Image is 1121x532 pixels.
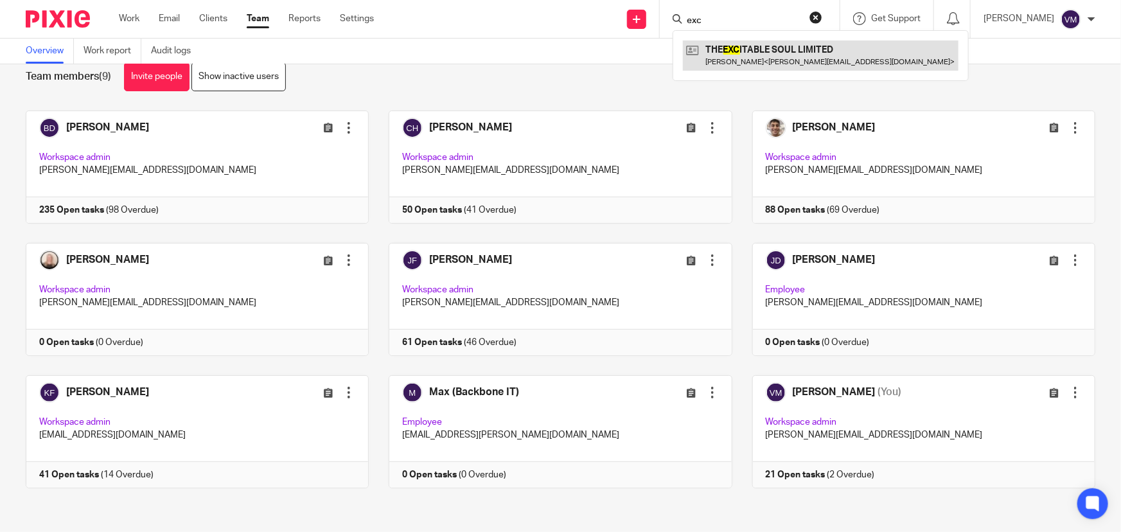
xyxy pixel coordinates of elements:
[124,62,190,91] a: Invite people
[119,12,139,25] a: Work
[191,62,286,91] a: Show inactive users
[288,12,321,25] a: Reports
[1061,9,1081,30] img: svg%3E
[247,12,269,25] a: Team
[26,70,111,84] h1: Team members
[809,11,822,24] button: Clear
[340,12,374,25] a: Settings
[871,14,921,23] span: Get Support
[99,71,111,82] span: (9)
[984,12,1054,25] p: [PERSON_NAME]
[151,39,200,64] a: Audit logs
[26,10,90,28] img: Pixie
[685,15,801,27] input: Search
[159,12,180,25] a: Email
[199,12,227,25] a: Clients
[26,39,74,64] a: Overview
[84,39,141,64] a: Work report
